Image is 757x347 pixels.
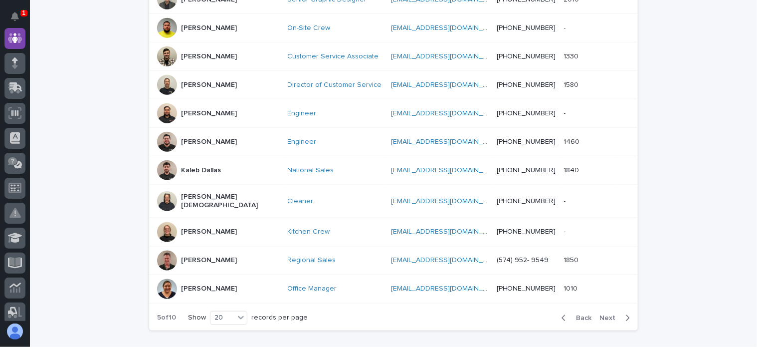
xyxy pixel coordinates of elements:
[149,71,638,99] tr: [PERSON_NAME]Director of Customer Service [EMAIL_ADDRESS][DOMAIN_NAME] [PHONE_NUMBER]15801580
[497,228,556,235] a: [PHONE_NUMBER]
[210,313,234,323] div: 20
[288,256,336,265] a: Regional Sales
[4,6,25,27] button: Notifications
[149,156,638,185] tr: Kaleb DallasNational Sales [EMAIL_ADDRESS][DOMAIN_NAME] [PHONE_NUMBER]18401840
[497,24,556,31] a: [PHONE_NUMBER]
[391,138,504,145] a: [EMAIL_ADDRESS][DOMAIN_NAME]
[149,306,184,330] p: 5 of 10
[288,52,379,61] a: Customer Service Associate
[288,285,337,293] a: Office Manager
[391,228,504,235] a: [EMAIL_ADDRESS][DOMAIN_NAME]
[149,42,638,71] tr: [PERSON_NAME]Customer Service Associate [EMAIL_ADDRESS][DOMAIN_NAME] [PHONE_NUMBER]13301330
[181,24,237,32] p: [PERSON_NAME]
[181,81,237,89] p: [PERSON_NAME]
[288,24,331,32] a: On-Site Crew
[391,167,504,174] a: [EMAIL_ADDRESS][DOMAIN_NAME]
[391,285,504,292] a: [EMAIL_ADDRESS][DOMAIN_NAME]
[595,314,638,323] button: Next
[181,138,237,146] p: [PERSON_NAME]
[149,14,638,42] tr: [PERSON_NAME]On-Site Crew [EMAIL_ADDRESS][DOMAIN_NAME] [PHONE_NUMBER]--
[181,52,237,61] p: [PERSON_NAME]
[391,24,504,31] a: [EMAIL_ADDRESS][DOMAIN_NAME]
[181,256,237,265] p: [PERSON_NAME]
[497,53,556,60] a: [PHONE_NUMBER]
[181,193,280,210] p: [PERSON_NAME][DEMOGRAPHIC_DATA]
[497,167,556,174] a: [PHONE_NUMBER]
[564,164,581,175] p: 1840
[288,109,317,118] a: Engineer
[149,185,638,218] tr: [PERSON_NAME][DEMOGRAPHIC_DATA]Cleaner [EMAIL_ADDRESS][DOMAIN_NAME] [PHONE_NUMBER]--
[12,12,25,28] div: Notifications1
[564,136,582,146] p: 1460
[288,228,330,236] a: Kitchen Crew
[599,315,621,322] span: Next
[288,138,317,146] a: Engineer
[564,226,568,236] p: -
[497,138,556,145] a: [PHONE_NUMBER]
[288,81,382,89] a: Director of Customer Service
[391,110,504,117] a: [EMAIL_ADDRESS][DOMAIN_NAME]
[149,128,638,156] tr: [PERSON_NAME]Engineer [EMAIL_ADDRESS][DOMAIN_NAME] [PHONE_NUMBER]14601460
[497,198,556,205] a: [PHONE_NUMBER]
[181,109,237,118] p: [PERSON_NAME]
[497,110,556,117] a: [PHONE_NUMBER]
[497,81,556,88] a: [PHONE_NUMBER]
[564,283,580,293] p: 1010
[564,79,581,89] p: 1580
[149,218,638,246] tr: [PERSON_NAME]Kitchen Crew [EMAIL_ADDRESS][DOMAIN_NAME] [PHONE_NUMBER]--
[564,254,581,265] p: 1850
[564,22,568,32] p: -
[391,198,504,205] a: [EMAIL_ADDRESS][DOMAIN_NAME]
[149,275,638,303] tr: [PERSON_NAME]Office Manager [EMAIL_ADDRESS][DOMAIN_NAME] [PHONE_NUMBER]10101010
[188,314,206,322] p: Show
[497,285,556,292] a: [PHONE_NUMBER]
[288,197,314,206] a: Cleaner
[181,285,237,293] p: [PERSON_NAME]
[181,228,237,236] p: [PERSON_NAME]
[391,53,504,60] a: [EMAIL_ADDRESS][DOMAIN_NAME]
[564,50,581,61] p: 1330
[288,166,334,175] a: National Sales
[149,99,638,128] tr: [PERSON_NAME]Engineer [EMAIL_ADDRESS][DOMAIN_NAME] [PHONE_NUMBER]--
[4,321,25,342] button: users-avatar
[570,315,591,322] span: Back
[554,314,595,323] button: Back
[181,166,221,175] p: Kaleb Dallas
[391,81,504,88] a: [EMAIL_ADDRESS][DOMAIN_NAME]
[564,195,568,206] p: -
[391,257,504,264] a: [EMAIL_ADDRESS][DOMAIN_NAME]
[497,257,549,264] a: (574) 952- 9549
[22,9,25,16] p: 1
[564,107,568,118] p: -
[149,246,638,275] tr: [PERSON_NAME]Regional Sales [EMAIL_ADDRESS][DOMAIN_NAME] (574) 952- 954918501850
[251,314,308,322] p: records per page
